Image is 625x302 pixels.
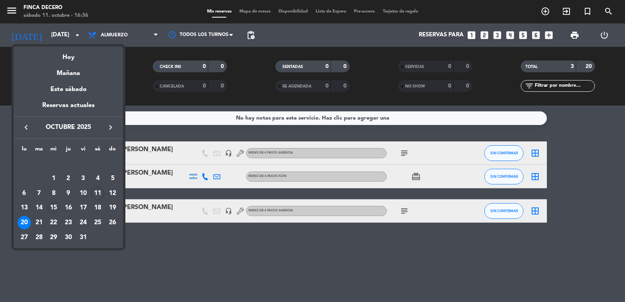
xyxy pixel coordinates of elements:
[91,171,105,186] td: 4 de octubre de 2025
[17,156,120,171] td: OCT.
[46,200,61,215] td: 15 de octubre de 2025
[106,123,115,132] i: keyboard_arrow_right
[76,171,91,186] td: 3 de octubre de 2025
[61,215,76,230] td: 23 de octubre de 2025
[46,186,61,201] td: 8 de octubre de 2025
[32,216,46,229] div: 21
[106,172,119,185] div: 5
[46,230,61,245] td: 29 de octubre de 2025
[106,201,119,214] div: 19
[47,231,60,244] div: 29
[106,187,119,200] div: 12
[32,201,46,214] div: 14
[47,172,60,185] div: 1
[17,186,32,201] td: 6 de octubre de 2025
[32,230,46,245] td: 28 de octubre de 2025
[76,200,91,215] td: 17 de octubre de 2025
[77,201,90,214] div: 17
[91,200,105,215] td: 18 de octubre de 2025
[61,145,76,157] th: jueves
[33,122,104,132] span: octubre 2025
[77,216,90,229] div: 24
[91,186,105,201] td: 11 de octubre de 2025
[14,46,123,63] div: Hoy
[76,215,91,230] td: 24 de octubre de 2025
[76,230,91,245] td: 31 de octubre de 2025
[61,200,76,215] td: 16 de octubre de 2025
[62,187,75,200] div: 9
[76,186,91,201] td: 10 de octubre de 2025
[46,145,61,157] th: miércoles
[32,186,46,201] td: 7 de octubre de 2025
[105,145,120,157] th: domingo
[46,171,61,186] td: 1 de octubre de 2025
[91,145,105,157] th: sábado
[91,172,104,185] div: 4
[14,63,123,79] div: Mañana
[17,215,32,230] td: 20 de octubre de 2025
[91,215,105,230] td: 25 de octubre de 2025
[14,79,123,100] div: Este sábado
[18,231,31,244] div: 27
[61,230,76,245] td: 30 de octubre de 2025
[62,216,75,229] div: 23
[77,231,90,244] div: 31
[32,200,46,215] td: 14 de octubre de 2025
[104,122,118,132] button: keyboard_arrow_right
[105,186,120,201] td: 12 de octubre de 2025
[105,171,120,186] td: 5 de octubre de 2025
[32,145,46,157] th: martes
[17,200,32,215] td: 13 de octubre de 2025
[77,172,90,185] div: 3
[47,201,60,214] div: 15
[76,145,91,157] th: viernes
[47,187,60,200] div: 8
[18,201,31,214] div: 13
[62,231,75,244] div: 30
[77,187,90,200] div: 10
[105,200,120,215] td: 19 de octubre de 2025
[62,201,75,214] div: 16
[14,100,123,116] div: Reservas actuales
[21,123,31,132] i: keyboard_arrow_left
[32,187,46,200] div: 7
[18,216,31,229] div: 20
[91,187,104,200] div: 11
[17,230,32,245] td: 27 de octubre de 2025
[46,215,61,230] td: 22 de octubre de 2025
[91,201,104,214] div: 18
[32,215,46,230] td: 21 de octubre de 2025
[17,145,32,157] th: lunes
[61,171,76,186] td: 2 de octubre de 2025
[106,216,119,229] div: 26
[91,216,104,229] div: 25
[19,122,33,132] button: keyboard_arrow_left
[32,231,46,244] div: 28
[105,215,120,230] td: 26 de octubre de 2025
[62,172,75,185] div: 2
[61,186,76,201] td: 9 de octubre de 2025
[47,216,60,229] div: 22
[18,187,31,200] div: 6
